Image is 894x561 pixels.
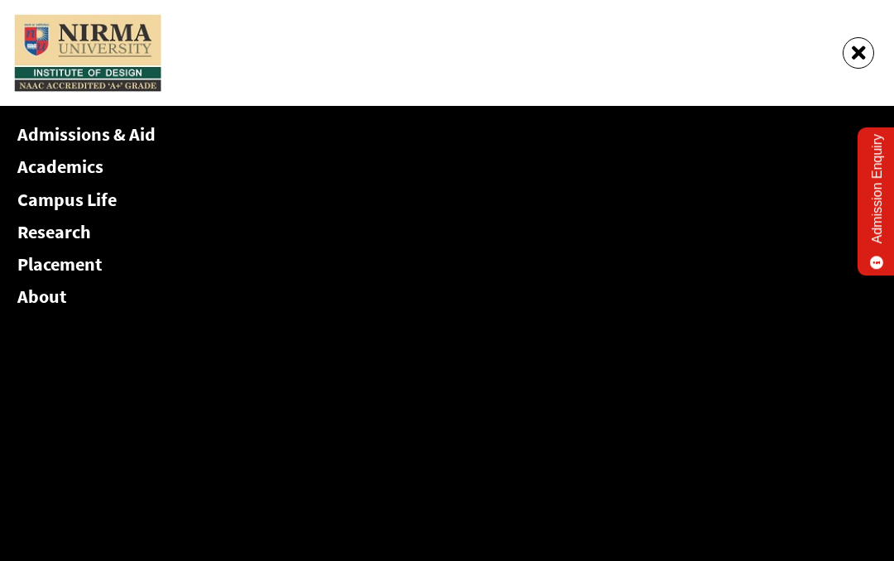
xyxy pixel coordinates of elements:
[13,13,162,93] img: main_logo
[17,285,66,308] a: About
[17,220,91,243] a: Research
[17,252,102,276] a: Placement
[17,188,117,211] a: Campus Life
[843,37,874,69] a: Close
[17,155,103,178] a: Academics
[17,122,156,146] a: Admissions & Aid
